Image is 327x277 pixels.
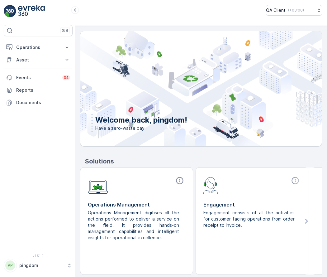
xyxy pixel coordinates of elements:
span: Have a zero-waste day [95,125,187,131]
p: ( +03:00 ) [288,8,304,13]
div: PP [5,260,15,270]
p: Reports [16,87,70,93]
a: Reports [4,84,73,96]
p: QA Client [266,7,286,13]
button: QA Client(+03:00) [266,5,322,16]
img: module-icon [88,176,108,194]
button: Operations [4,41,73,54]
p: Solutions [85,157,322,166]
img: module-icon [203,176,218,194]
p: Welcome back, pingdom! [95,115,187,125]
img: logo [4,5,16,17]
button: PPpingdom [4,259,73,272]
p: Asset [16,57,60,63]
p: Documents [16,100,70,106]
p: Events [16,75,59,81]
img: logo_light-DOdMpM7g.png [18,5,45,17]
a: Events34 [4,71,73,84]
p: Engagement consists of all the activities for customer facing operations from order receipt to in... [203,210,296,228]
a: Documents [4,96,73,109]
p: Engagement [203,201,301,208]
img: city illustration [52,31,322,146]
p: Operations Management digitises all the actions performed to deliver a service on the field. It p... [88,210,180,241]
p: Operations Management [88,201,185,208]
p: Operations [16,44,60,51]
button: Asset [4,54,73,66]
span: v 1.51.0 [4,254,73,258]
p: 34 [64,75,69,80]
p: ⌘B [62,28,68,33]
p: pingdom [19,262,64,269]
